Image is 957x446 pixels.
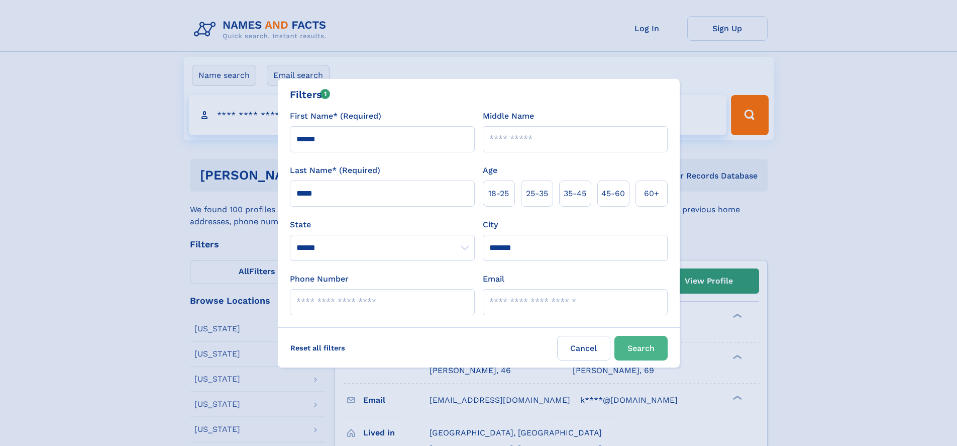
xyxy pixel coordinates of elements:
[614,336,668,361] button: Search
[290,164,380,176] label: Last Name* (Required)
[564,188,586,200] span: 35‑45
[483,164,497,176] label: Age
[557,336,610,361] label: Cancel
[290,87,331,102] div: Filters
[601,188,625,200] span: 45‑60
[488,188,509,200] span: 18‑25
[526,188,548,200] span: 25‑35
[290,219,475,231] label: State
[284,336,352,360] label: Reset all filters
[483,273,504,285] label: Email
[483,110,534,122] label: Middle Name
[290,110,381,122] label: First Name* (Required)
[644,188,659,200] span: 60+
[290,273,349,285] label: Phone Number
[483,219,498,231] label: City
